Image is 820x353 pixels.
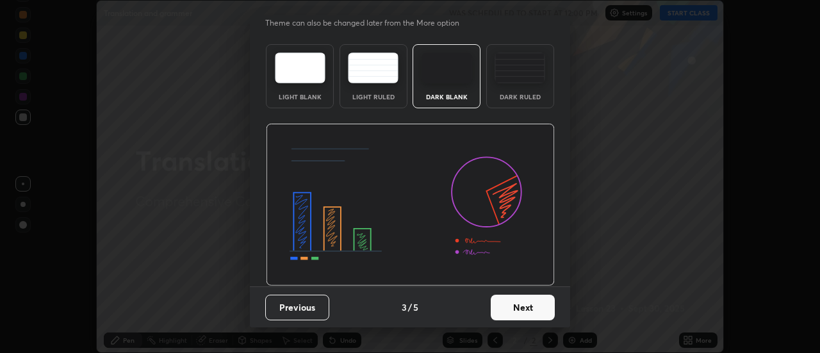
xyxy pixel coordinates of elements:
div: Dark Blank [421,94,472,100]
div: Dark Ruled [495,94,546,100]
h4: 5 [413,300,418,314]
button: Previous [265,295,329,320]
img: lightTheme.e5ed3b09.svg [275,53,325,83]
div: Light Ruled [348,94,399,100]
h4: 3 [402,300,407,314]
img: darkThemeBanner.d06ce4a2.svg [266,124,555,286]
div: Light Blank [274,94,325,100]
img: darkRuledTheme.de295e13.svg [495,53,545,83]
img: lightRuledTheme.5fabf969.svg [348,53,398,83]
button: Next [491,295,555,320]
p: Theme can also be changed later from the More option [265,17,473,29]
h4: / [408,300,412,314]
img: darkTheme.f0cc69e5.svg [422,53,472,83]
